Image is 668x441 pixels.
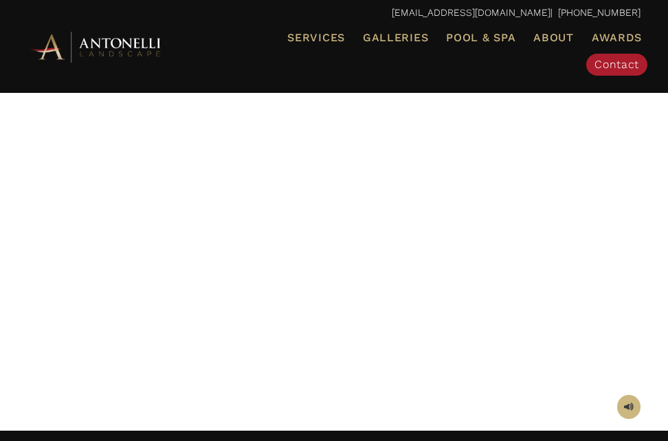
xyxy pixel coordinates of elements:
a: Contact [586,54,647,76]
span: Awards [592,31,642,44]
span: Galleries [363,31,428,44]
span: Services [287,32,345,43]
a: Services [282,29,350,47]
a: [EMAIL_ADDRESS][DOMAIN_NAME] [392,7,550,18]
span: Contact [594,58,639,71]
p: | [PHONE_NUMBER] [27,3,641,22]
a: Galleries [357,29,434,47]
span: Pool & Spa [446,31,515,44]
a: About [528,29,579,47]
span: About [533,32,574,43]
a: Pool & Spa [441,29,521,47]
img: Antonelli Horizontal Logo [27,30,165,64]
a: Awards [586,29,647,47]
